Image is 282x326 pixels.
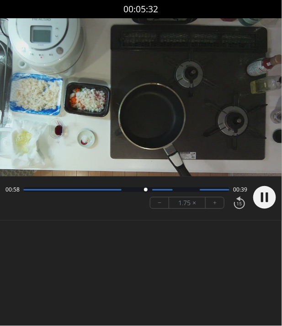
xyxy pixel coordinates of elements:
[233,186,247,193] span: 00:39
[169,197,206,208] div: 1.75 ×
[5,186,20,193] span: 00:58
[150,197,169,208] button: −
[124,3,159,16] a: 00:05:32
[206,197,224,208] button: +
